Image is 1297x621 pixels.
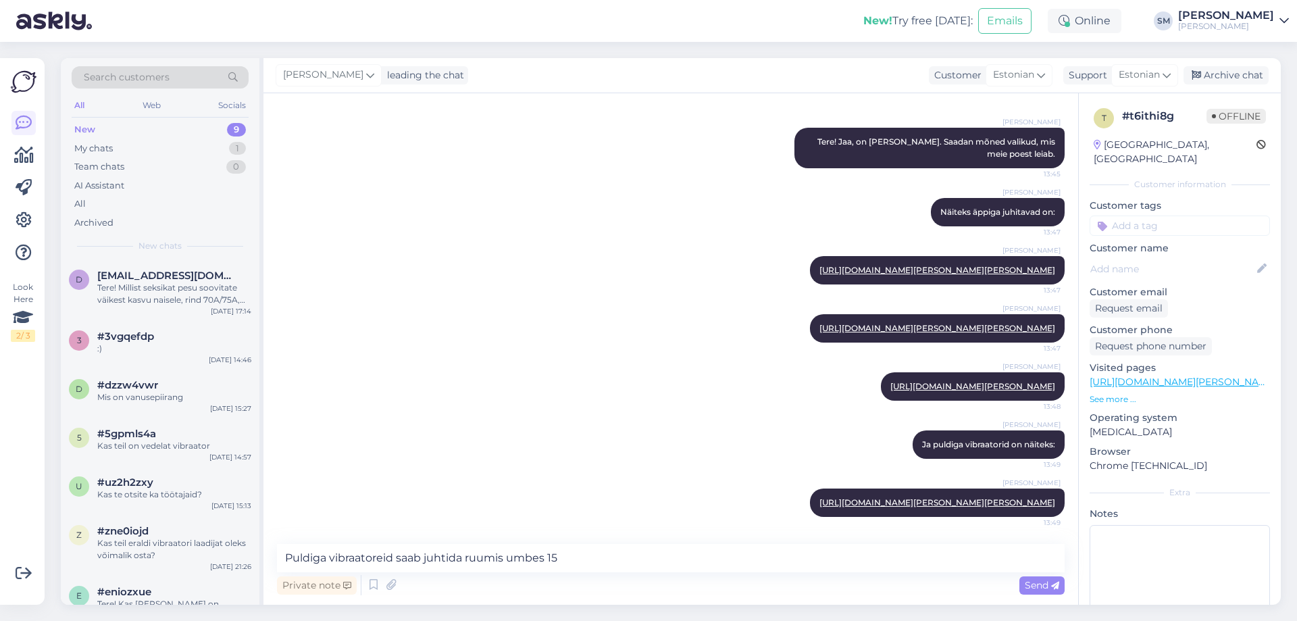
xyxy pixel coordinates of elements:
a: [URL][DOMAIN_NAME][PERSON_NAME][PERSON_NAME] [819,265,1055,275]
div: Private note [277,576,357,595]
span: Tere! Jaa, on [PERSON_NAME]. Saadan mõned valikud, mis meie poest leiab. [817,136,1057,159]
span: [PERSON_NAME] [1002,117,1061,127]
p: Browser [1090,445,1270,459]
span: t [1102,113,1107,123]
span: [PERSON_NAME] [1002,362,1061,372]
span: 13:45 [1010,169,1061,179]
span: d [76,384,82,394]
span: #5gpmls4a [97,428,156,440]
div: All [74,197,86,211]
span: 13:47 [1010,285,1061,295]
a: [URL][DOMAIN_NAME][PERSON_NAME] [1090,376,1276,388]
div: Support [1063,68,1107,82]
a: [URL][DOMAIN_NAME][PERSON_NAME][PERSON_NAME] [819,497,1055,507]
span: Send [1025,579,1059,591]
div: Request email [1090,299,1168,318]
div: [DATE] 21:26 [210,562,251,572]
a: [URL][DOMAIN_NAME][PERSON_NAME][PERSON_NAME] [819,323,1055,333]
span: [PERSON_NAME] [1002,245,1061,255]
span: #uz2h2zxy [97,476,153,489]
p: See more ... [1090,393,1270,405]
span: 5 [77,432,82,443]
span: [PERSON_NAME] [283,68,363,82]
div: Kas teil on vedelat vibraator [97,440,251,452]
div: Kas te otsite ka töötajaid? [97,489,251,501]
span: 13:47 [1010,343,1061,353]
div: # t6ithi8g [1122,108,1206,124]
span: [PERSON_NAME] [1002,478,1061,488]
div: Web [140,97,163,114]
div: Archive chat [1184,66,1269,84]
div: Request phone number [1090,337,1212,355]
div: My chats [74,142,113,155]
input: Add a tag [1090,216,1270,236]
div: Look Here [11,281,35,342]
div: Tere! Millist seksikat pesu soovitate väikest kasvu naisele, rind 70A/75A, pikkus 161cm? Soovin a... [97,282,251,306]
div: Customer [929,68,982,82]
a: [PERSON_NAME][PERSON_NAME] [1178,10,1289,32]
div: 9 [227,123,246,136]
p: Chrome [TECHNICAL_ID] [1090,459,1270,473]
span: #eniozxue [97,586,151,598]
div: SM [1154,11,1173,30]
img: Askly Logo [11,69,36,95]
span: Estonian [1119,68,1160,82]
span: New chats [138,240,182,252]
div: [DATE] 14:46 [209,355,251,365]
span: d [76,274,82,284]
span: e [76,591,82,601]
div: [PERSON_NAME] [1178,10,1274,21]
div: [DATE] 14:57 [209,452,251,462]
p: Notes [1090,507,1270,521]
span: #3vgqefdp [97,330,154,343]
div: Online [1048,9,1121,33]
div: [GEOGRAPHIC_DATA], [GEOGRAPHIC_DATA] [1094,138,1256,166]
a: [URL][DOMAIN_NAME][PERSON_NAME] [890,381,1055,391]
div: All [72,97,87,114]
div: [DATE] 15:13 [211,501,251,511]
p: Customer name [1090,241,1270,255]
div: [DATE] 17:14 [211,306,251,316]
span: 13:47 [1010,227,1061,237]
span: 13:48 [1010,401,1061,412]
div: Archived [74,216,113,230]
div: Try free [DATE]: [863,13,973,29]
p: [MEDICAL_DATA] [1090,425,1270,439]
div: Extra [1090,487,1270,499]
div: :) [97,343,251,355]
div: New [74,123,95,136]
span: 3 [77,335,82,345]
div: 1 [229,142,246,155]
div: Socials [215,97,249,114]
span: [PERSON_NAME] [1002,303,1061,314]
span: Ja puldiga vibraatorid on näiteks: [922,439,1055,449]
textarea: Puldiga vibraatoreid saab juhtida ruumis umbes 15 [277,544,1065,572]
div: AI Assistant [74,179,124,193]
span: 13:49 [1010,518,1061,528]
span: Search customers [84,70,170,84]
span: Estonian [993,68,1034,82]
p: Customer phone [1090,323,1270,337]
span: diannaojala@gmail.com [97,270,238,282]
span: 13:49 [1010,459,1061,470]
div: [PERSON_NAME] [1178,21,1274,32]
b: New! [863,14,892,27]
span: [PERSON_NAME] [1002,420,1061,430]
input: Add name [1090,262,1254,276]
span: [PERSON_NAME] [1002,187,1061,197]
span: Offline [1206,109,1266,124]
div: Team chats [74,160,124,174]
p: Customer tags [1090,199,1270,213]
div: Customer information [1090,178,1270,191]
span: Näiteks äppiga juhitavad on: [940,207,1055,217]
span: u [76,481,82,491]
div: leading the chat [382,68,464,82]
p: Visited pages [1090,361,1270,375]
p: Customer email [1090,285,1270,299]
div: 0 [226,160,246,174]
p: Operating system [1090,411,1270,425]
button: Emails [978,8,1032,34]
span: #dzzw4vwr [97,379,158,391]
div: [DATE] 15:27 [210,403,251,414]
div: Mis on vanusepiirang [97,391,251,403]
